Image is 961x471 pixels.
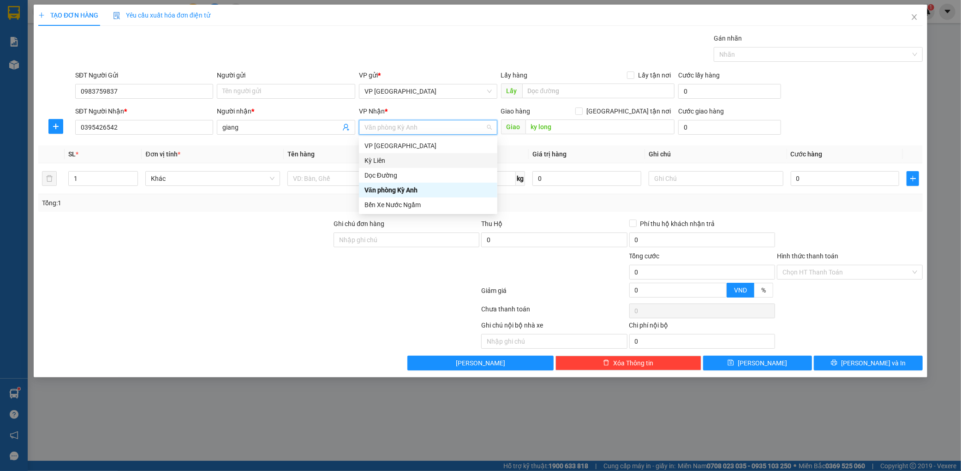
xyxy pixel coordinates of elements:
div: Dọc Đường [359,168,497,183]
input: Cước giao hàng [678,120,781,135]
span: Lấy tận nơi [634,70,674,80]
input: Ghi chú đơn hàng [334,233,479,247]
label: Cước giao hàng [678,107,724,115]
input: Dọc đường [525,119,674,134]
span: [PERSON_NAME] và In [841,358,906,368]
th: Ghi chú [645,145,787,163]
div: Dọc Đường [364,170,492,180]
span: Lấy hàng [501,72,528,79]
span: VP Nhận [359,107,385,115]
div: Gửi: VP [GEOGRAPHIC_DATA] [7,54,92,73]
button: [PERSON_NAME] [407,356,553,370]
span: Giao hàng [501,107,531,115]
img: icon [113,12,120,19]
div: VP gửi [359,70,497,80]
div: VP Mỹ Đình [359,138,497,153]
div: Bến Xe Nước Ngầm [364,200,492,210]
div: VP [GEOGRAPHIC_DATA] [364,141,492,151]
span: save [728,359,734,367]
span: SL [68,150,76,158]
button: save[PERSON_NAME] [703,356,812,370]
span: VP Mỹ Đình [364,84,492,98]
div: SĐT Người Gửi [75,70,214,80]
span: Xóa Thông tin [613,358,653,368]
span: kg [516,171,525,186]
button: Close [901,5,927,30]
span: Tổng cước [629,252,660,260]
span: VND [734,286,747,294]
input: VD: Bàn, Ghế [287,171,422,186]
span: close [911,13,918,21]
button: plus [907,171,919,186]
span: [PERSON_NAME] [738,358,787,368]
span: Tên hàng [287,150,315,158]
div: Người gửi [217,70,355,80]
button: delete [42,171,57,186]
label: Cước lấy hàng [678,72,720,79]
span: Khác [151,172,275,185]
div: Bến Xe Nước Ngầm [359,197,497,212]
div: Chưa thanh toán [481,304,628,320]
div: Kỳ Liên [359,153,497,168]
span: plus [38,12,45,18]
span: Yêu cầu xuất hóa đơn điện tử [113,12,210,19]
div: Giảm giá [481,286,628,302]
span: [GEOGRAPHIC_DATA] tận nơi [583,106,674,116]
div: SĐT Người Nhận [75,106,214,116]
span: Văn phòng Kỳ Anh [364,120,492,134]
div: Nhận: Dọc Đường [96,54,166,73]
span: % [761,286,766,294]
div: Chi phí nội bộ [629,320,775,334]
input: Ghi Chú [649,171,783,186]
span: Giao [501,119,525,134]
div: Ghi chú nội bộ nhà xe [481,320,627,334]
span: Thu Hộ [481,220,502,227]
span: delete [603,359,609,367]
label: Ghi chú đơn hàng [334,220,384,227]
div: Người nhận [217,106,355,116]
label: Gán nhãn [714,35,742,42]
div: Văn phòng Kỳ Anh [359,183,497,197]
text: MD1209250548 [54,39,118,49]
span: Đơn vị tính [145,150,180,158]
span: Lấy [501,83,522,98]
button: deleteXóa Thông tin [555,356,701,370]
span: Cước hàng [791,150,823,158]
span: printer [831,359,837,367]
span: TẠO ĐƠN HÀNG [38,12,98,19]
input: 0 [532,171,641,186]
span: [PERSON_NAME] [456,358,505,368]
span: plus [907,175,919,182]
div: Kỳ Liên [364,155,492,166]
div: Văn phòng Kỳ Anh [364,185,492,195]
input: Cước lấy hàng [678,84,781,99]
button: plus [48,119,63,134]
div: Tổng: 1 [42,198,371,208]
button: printer[PERSON_NAME] và In [814,356,923,370]
span: Giá trị hàng [532,150,567,158]
span: user-add [342,124,350,131]
input: Dọc đường [522,83,674,98]
span: plus [49,123,63,130]
span: Phí thu hộ khách nhận trả [637,219,719,229]
label: Hình thức thanh toán [777,252,838,260]
input: Nhập ghi chú [481,334,627,349]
